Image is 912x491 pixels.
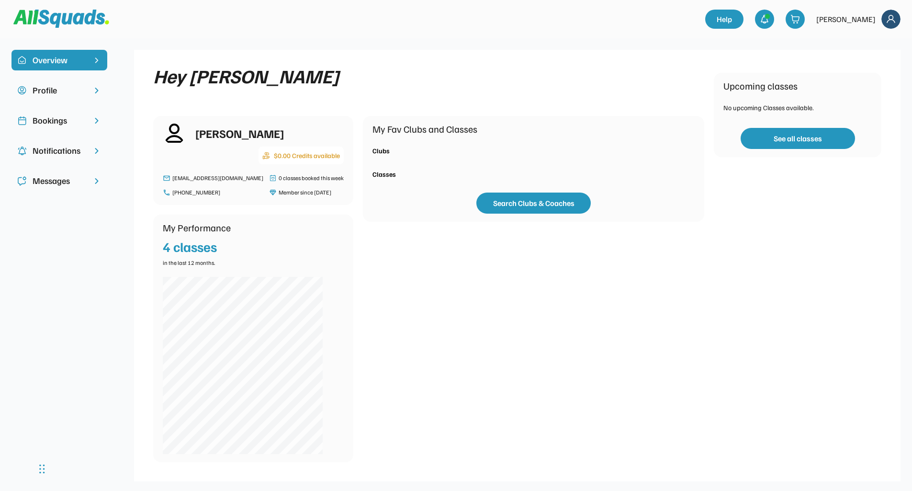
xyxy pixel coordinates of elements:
[153,61,353,90] div: Hey [PERSON_NAME]
[760,14,769,24] img: bell-03%20%281%29.svg
[92,86,101,95] img: chevron-right.svg
[33,144,86,157] div: Notifications
[17,146,27,156] img: Icon%20copy%204.svg
[13,10,109,28] img: Squad%20Logo.svg
[262,152,270,160] img: coins-hand.png
[33,54,86,67] div: Overview
[279,188,331,197] div: Member since [DATE]
[17,116,27,126] img: Icon%20copy%202.svg
[476,193,591,214] button: Search Clubs & Coaches
[723,79,798,93] div: Upcoming classes
[372,122,477,136] div: My Fav Clubs and Classes
[705,10,743,29] a: Help
[92,146,101,156] img: chevron-right.svg
[881,10,901,29] img: Frame%2018.svg
[195,125,344,142] div: [PERSON_NAME]
[17,56,27,65] img: home-smile.svg
[17,86,27,95] img: user-circle.svg
[723,103,814,113] div: No upcoming Classes available.
[92,116,101,126] img: chevron-right.svg
[33,114,86,127] div: Bookings
[279,174,344,183] div: 0 classes booked this week
[172,174,263,183] div: [EMAIL_ADDRESS][DOMAIN_NAME]
[816,13,876,25] div: [PERSON_NAME]
[741,128,855,149] button: See all classes
[163,220,231,235] div: My Performance
[33,174,86,187] div: Messages
[372,169,396,179] div: Classes
[33,84,86,97] div: Profile
[790,14,800,24] img: shopping-cart-01%20%281%29.svg
[163,259,215,267] div: in the last 12 months.
[92,56,101,65] img: chevron-right%20copy%203.svg
[163,122,186,145] img: user-02%20%282%29.svg
[17,176,27,186] img: Icon%20copy%205.svg
[172,188,220,197] div: [PHONE_NUMBER]
[92,176,101,186] img: chevron-right.svg
[163,237,217,257] div: 4 classes
[274,150,340,160] div: $0.00 Credits available
[372,146,390,156] div: Clubs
